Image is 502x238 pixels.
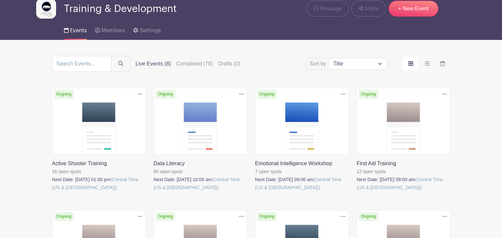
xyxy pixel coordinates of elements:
[389,1,438,17] a: + New Event
[365,5,379,13] span: Share
[102,28,125,33] span: Members
[52,56,111,72] input: Search Events...
[403,57,450,70] div: order and view
[136,60,246,68] div: filters
[64,19,87,40] a: Events
[320,5,342,13] span: Message
[307,1,349,17] a: Message
[95,19,125,40] a: Members
[140,28,161,33] span: Settings
[218,60,241,68] label: Drafts (0)
[351,1,386,17] a: Share
[64,3,177,14] span: Training & Development
[310,60,328,68] label: Sort by
[136,60,171,68] label: Live Events (8)
[70,28,87,33] span: Events
[133,19,161,40] a: Settings
[176,60,213,68] label: Completed (78)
